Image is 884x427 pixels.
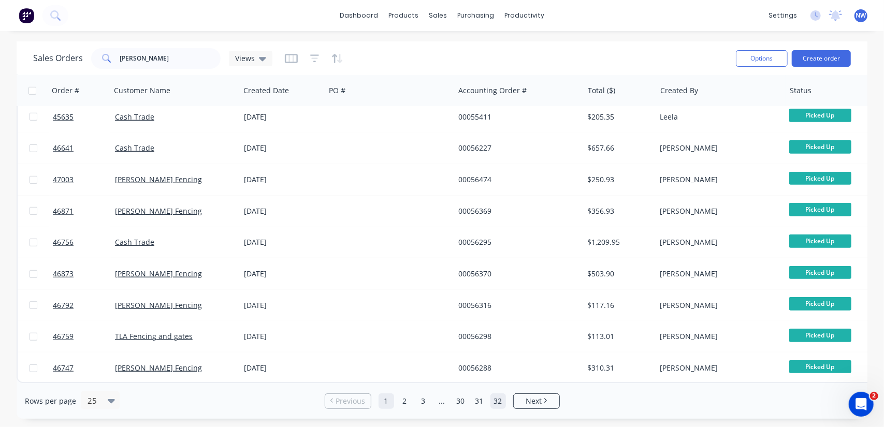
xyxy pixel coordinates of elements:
span: Picked Up [789,329,851,342]
span: Picked Up [789,140,851,153]
a: Page 31 [472,393,487,409]
a: Page 2 [397,393,413,409]
div: [DATE] [244,237,321,247]
div: PO # [329,85,345,96]
span: NW [856,11,866,20]
ul: Pagination [321,393,564,409]
div: [DATE] [244,300,321,311]
span: 47003 [53,174,74,185]
span: 46759 [53,331,74,342]
a: 46641 [53,132,115,164]
span: 45635 [53,112,74,122]
span: Rows per page [25,396,76,406]
a: 47003 [53,164,115,195]
div: Created By [660,85,698,96]
a: [PERSON_NAME] Fencing [115,174,202,184]
div: productivity [499,8,549,23]
div: 00056474 [458,174,573,185]
div: [PERSON_NAME] [660,363,775,373]
div: 00056227 [458,143,573,153]
div: Total ($) [588,85,615,96]
div: $250.93 [588,174,648,185]
iframe: Intercom live chat [849,392,874,417]
a: Jump forward [434,393,450,409]
a: [PERSON_NAME] Fencing [115,300,202,310]
div: $113.01 [588,331,648,342]
div: settings [763,8,802,23]
div: [PERSON_NAME] [660,174,775,185]
a: Cash Trade [115,143,154,153]
div: [DATE] [244,206,321,216]
h1: Sales Orders [33,53,83,63]
a: 46747 [53,352,115,384]
div: 00055411 [458,112,573,122]
div: 00056295 [458,237,573,247]
div: [PERSON_NAME] [660,331,775,342]
div: Accounting Order # [458,85,527,96]
div: 00056298 [458,331,573,342]
div: 00056369 [458,206,573,216]
a: Page 32 [490,393,506,409]
a: dashboard [335,8,383,23]
a: 46792 [53,290,115,321]
div: $205.35 [588,112,648,122]
a: TLA Fencing and gates [115,331,193,341]
a: 46759 [53,321,115,352]
a: 45635 [53,101,115,132]
div: 00056316 [458,300,573,311]
div: [DATE] [244,363,321,373]
button: Options [736,50,788,67]
span: Next [526,396,542,406]
span: 46873 [53,269,74,279]
a: Page 3 [416,393,431,409]
div: [DATE] [244,112,321,122]
span: Picked Up [789,203,851,216]
div: $503.90 [588,269,648,279]
span: Picked Up [789,266,851,279]
div: 00056288 [458,363,573,373]
div: [PERSON_NAME] [660,206,775,216]
div: [PERSON_NAME] [660,300,775,311]
span: 46756 [53,237,74,247]
span: 46871 [53,206,74,216]
span: Picked Up [789,109,851,122]
div: $356.93 [588,206,648,216]
a: Previous page [325,396,371,406]
button: Create order [792,50,851,67]
img: Factory [19,8,34,23]
span: Picked Up [789,234,851,247]
div: [DATE] [244,269,321,279]
a: [PERSON_NAME] Fencing [115,206,202,216]
a: Next page [514,396,559,406]
div: Created Date [243,85,289,96]
input: Search... [120,48,221,69]
div: [DATE] [244,331,321,342]
a: Cash Trade [115,112,154,122]
div: 00056370 [458,269,573,279]
div: [PERSON_NAME] [660,237,775,247]
div: [DATE] [244,143,321,153]
div: $657.66 [588,143,648,153]
span: Picked Up [789,297,851,310]
div: Status [790,85,811,96]
div: $1,209.95 [588,237,648,247]
div: Customer Name [114,85,170,96]
span: Picked Up [789,360,851,373]
span: Views [235,53,255,64]
a: [PERSON_NAME] Fencing [115,269,202,278]
a: Cash Trade [115,237,154,247]
div: $117.16 [588,300,648,311]
div: [PERSON_NAME] [660,269,775,279]
span: 46641 [53,143,74,153]
div: [DATE] [244,174,321,185]
div: [PERSON_NAME] [660,143,775,153]
div: purchasing [452,8,499,23]
span: 2 [870,392,878,400]
a: 46756 [53,227,115,258]
span: Previous [336,396,365,406]
a: 46871 [53,196,115,227]
a: Page 1 is your current page [379,393,394,409]
div: sales [424,8,452,23]
span: 46747 [53,363,74,373]
a: [PERSON_NAME] Fencing [115,363,202,373]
